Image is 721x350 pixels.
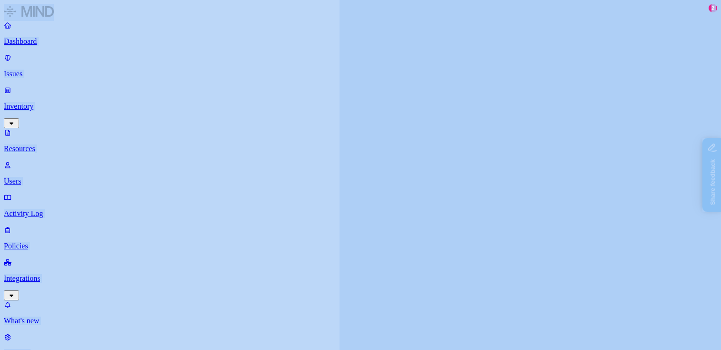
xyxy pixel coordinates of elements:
[4,242,717,250] p: Policies
[4,274,717,283] p: Integrations
[4,102,717,111] p: Inventory
[4,177,717,185] p: Users
[709,4,717,12] div: 2
[4,144,717,153] p: Resources
[4,209,717,218] p: Activity Log
[4,37,717,46] p: Dashboard
[4,317,717,325] p: What's new
[4,70,717,78] p: Issues
[4,4,54,19] img: MIND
